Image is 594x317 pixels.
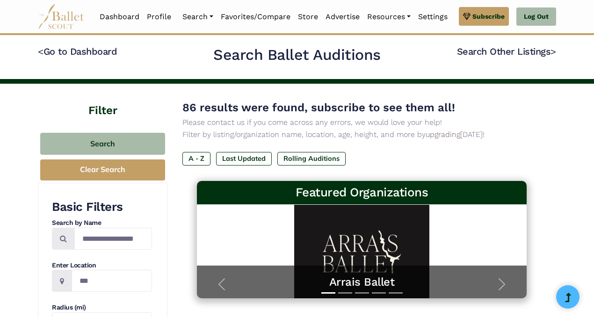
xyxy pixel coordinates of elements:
[38,45,43,57] code: <
[38,46,117,57] a: <Go to Dashboard
[52,218,152,228] h4: Search by Name
[40,159,165,180] button: Clear Search
[426,130,460,139] a: upgrading
[96,7,143,27] a: Dashboard
[52,303,152,312] h4: Radius (mi)
[216,152,272,165] label: Last Updated
[516,7,556,26] a: Log Out
[182,129,541,141] p: Filter by listing/organization name, location, age, height, and more by [DATE]!
[72,270,152,292] input: Location
[179,7,217,27] a: Search
[206,275,518,289] a: Arrais Ballet
[52,199,152,215] h3: Basic Filters
[213,45,381,65] h2: Search Ballet Auditions
[182,116,541,129] p: Please contact us if you come across any errors, we would love your help!
[182,152,210,165] label: A - Z
[338,288,352,298] button: Slide 2
[321,288,335,298] button: Slide 1
[204,185,520,201] h3: Featured Organizations
[363,7,414,27] a: Resources
[551,45,556,57] code: >
[52,261,152,270] h4: Enter Location
[38,84,167,119] h4: Filter
[277,152,346,165] label: Rolling Auditions
[294,7,322,27] a: Store
[457,46,556,57] a: Search Other Listings>
[182,101,455,114] span: 86 results were found, subscribe to see them all!
[463,11,471,22] img: gem.svg
[459,7,509,26] a: Subscribe
[355,288,369,298] button: Slide 3
[74,228,152,250] input: Search by names...
[414,7,451,27] a: Settings
[389,288,403,298] button: Slide 5
[372,288,386,298] button: Slide 4
[143,7,175,27] a: Profile
[217,7,294,27] a: Favorites/Compare
[322,7,363,27] a: Advertise
[40,133,165,155] button: Search
[472,11,505,22] span: Subscribe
